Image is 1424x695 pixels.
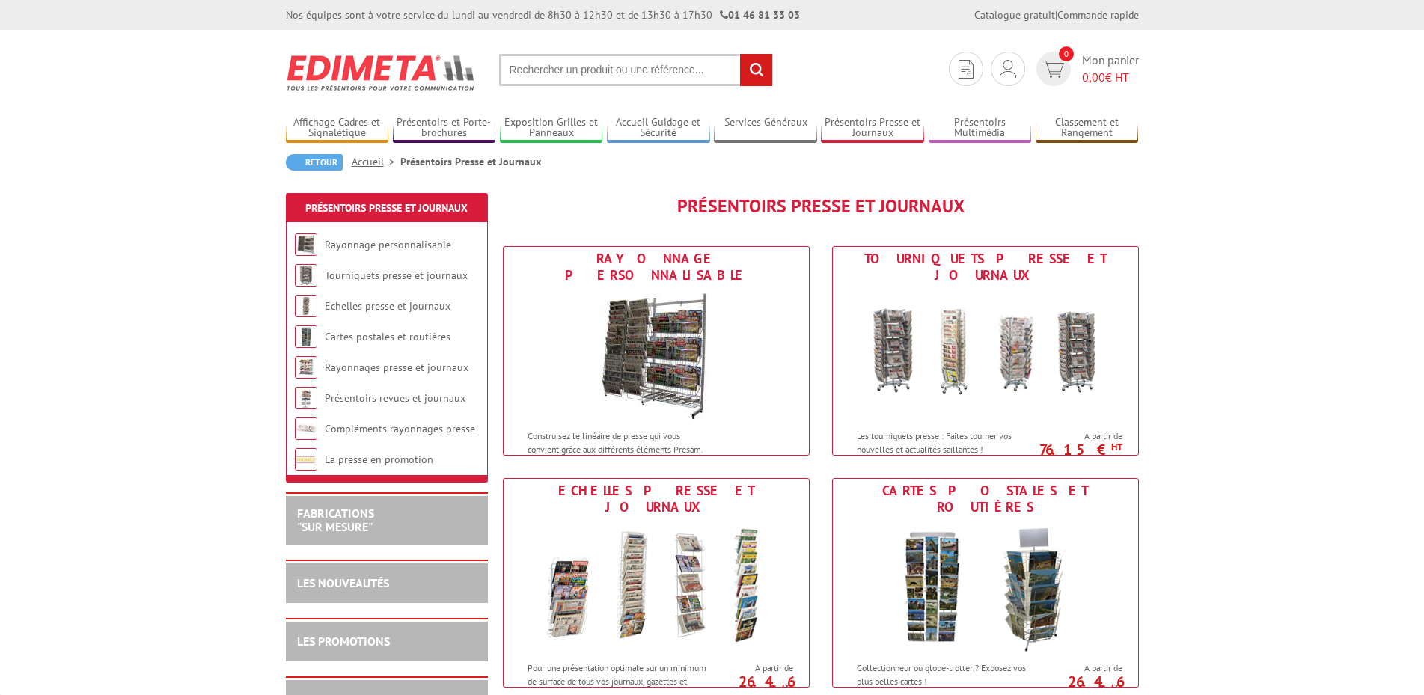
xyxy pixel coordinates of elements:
[1082,52,1139,86] span: Mon panier
[847,519,1124,654] img: Cartes postales et routières
[974,8,1055,22] a: Catalogue gratuit
[295,233,317,256] img: Rayonnage personnalisable
[305,201,468,215] a: Présentoirs Presse et Journaux
[589,287,724,422] img: Rayonnage personnalisable
[286,7,800,22] div: Nos équipes sont à votre service du lundi au vendredi de 8h30 à 12h30 et de 13h30 à 17h30
[503,246,810,456] a: Rayonnage personnalisable Rayonnage personnalisable Construisez le linéaire de presse qui vous co...
[1036,116,1139,141] a: Classement et Rangement
[1039,445,1122,454] p: 76.15 €
[352,155,400,168] a: Accueil
[1082,69,1139,86] span: € HT
[286,116,389,141] a: Affichage Cadres et Signalétique
[1057,8,1139,22] a: Commande rapide
[714,116,817,141] a: Services Généraux
[1042,61,1064,78] img: devis rapide
[297,506,374,534] a: FABRICATIONS"Sur Mesure"
[295,325,317,348] img: Cartes postales et routières
[1111,682,1122,694] sup: HT
[847,287,1124,422] img: Tourniquets presse et journaux
[393,116,496,141] a: Présentoirs et Porte-brochures
[325,422,475,435] a: Compléments rayonnages presse
[857,661,1042,687] p: Collectionneur ou globe-trotter ? Exposez vos plus belles cartes !
[286,154,343,171] a: Retour
[1033,52,1139,86] a: devis rapide 0 Mon panier 0,00€ HT
[857,429,1042,455] p: Les tourniquets presse : Faites tourner vos nouvelles et actualités saillantes !
[929,116,1032,141] a: Présentoirs Multimédia
[297,575,389,590] a: LES NOUVEAUTÉS
[607,116,710,141] a: Accueil Guidage et Sécurité
[837,251,1134,284] div: Tourniquets presse et journaux
[709,677,793,695] p: 26.46 €
[1039,677,1122,695] p: 26.46 €
[740,54,772,86] input: rechercher
[325,299,450,313] a: Echelles presse et journaux
[325,391,465,405] a: Présentoirs revues et journaux
[325,269,468,282] a: Tourniquets presse et journaux
[507,483,805,515] div: Echelles presse et journaux
[400,154,541,169] li: Présentoirs Presse et Journaux
[528,429,713,455] p: Construisez le linéaire de presse qui vous convient grâce aux différents éléments Presam.
[1000,60,1016,78] img: devis rapide
[503,197,1139,216] h1: Présentoirs Presse et Journaux
[503,478,810,688] a: Echelles presse et journaux Echelles presse et journaux Pour une présentation optimale sur un min...
[325,453,433,466] a: La presse en promotion
[1046,662,1122,674] span: A partir de
[325,330,450,343] a: Cartes postales et routières
[507,251,805,284] div: Rayonnage personnalisable
[286,45,477,100] img: Edimeta
[720,8,800,22] strong: 01 46 81 33 03
[325,238,451,251] a: Rayonnage personnalisable
[295,448,317,471] img: La presse en promotion
[832,246,1139,456] a: Tourniquets presse et journaux Tourniquets presse et journaux Les tourniquets presse : Faites tou...
[974,7,1139,22] div: |
[1082,70,1105,85] span: 0,00
[297,634,390,649] a: LES PROMOTIONS
[295,417,317,440] img: Compléments rayonnages presse
[500,116,603,141] a: Exposition Grilles et Panneaux
[295,264,317,287] img: Tourniquets presse et journaux
[518,519,795,654] img: Echelles presse et journaux
[821,116,924,141] a: Présentoirs Presse et Journaux
[1046,430,1122,442] span: A partir de
[832,478,1139,688] a: Cartes postales et routières Cartes postales et routières Collectionneur ou globe-trotter ? Expos...
[782,682,793,694] sup: HT
[1059,46,1074,61] span: 0
[959,60,974,79] img: devis rapide
[295,356,317,379] img: Rayonnages presse et journaux
[1111,441,1122,453] sup: HT
[325,361,468,374] a: Rayonnages presse et journaux
[295,387,317,409] img: Présentoirs revues et journaux
[295,295,317,317] img: Echelles presse et journaux
[499,54,773,86] input: Rechercher un produit ou une référence...
[837,483,1134,515] div: Cartes postales et routières
[717,662,793,674] span: A partir de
